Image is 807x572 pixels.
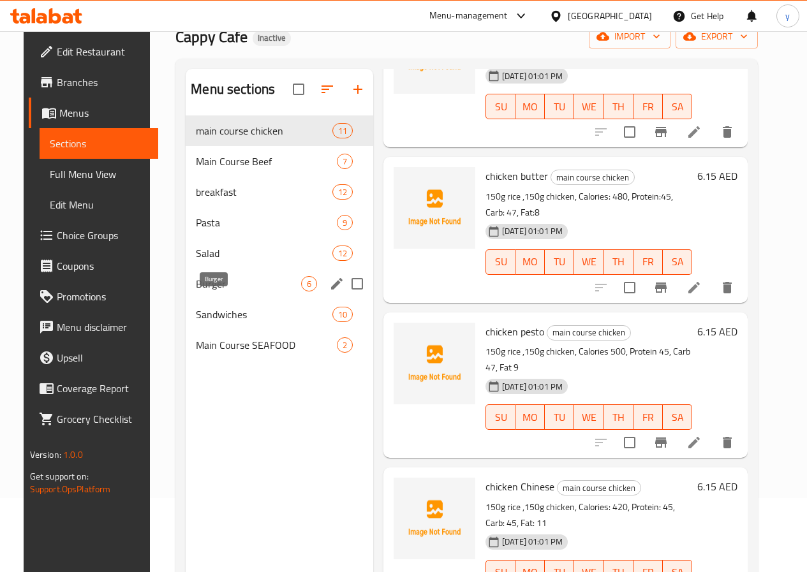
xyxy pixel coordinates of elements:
[186,110,373,365] nav: Menu sections
[485,322,544,341] span: chicken pesto
[332,123,353,138] div: items
[551,170,634,185] span: main course chicken
[332,307,353,322] div: items
[196,307,332,322] span: Sandwiches
[57,258,148,274] span: Coupons
[29,281,158,312] a: Promotions
[545,249,574,275] button: TU
[337,156,352,168] span: 7
[646,117,676,147] button: Branch-specific-item
[574,404,603,430] button: WE
[663,404,692,430] button: SA
[57,75,148,90] span: Branches
[332,246,353,261] div: items
[196,184,332,200] span: breakfast
[485,166,548,186] span: chicken butter
[29,98,158,128] a: Menus
[697,323,737,341] h6: 6.15 AED
[633,404,663,430] button: FR
[29,342,158,373] a: Upsell
[609,253,628,271] span: TH
[639,253,658,271] span: FR
[186,177,373,207] div: breakfast12
[485,249,515,275] button: SU
[686,435,702,450] a: Edit menu item
[515,249,545,275] button: MO
[609,408,628,427] span: TH
[616,429,643,456] span: Select to update
[333,125,352,137] span: 11
[521,98,540,116] span: MO
[616,274,643,301] span: Select to update
[550,253,569,271] span: TU
[712,427,743,458] button: delete
[186,268,373,299] div: Burger6edit
[579,408,598,427] span: WE
[579,253,598,271] span: WE
[186,146,373,177] div: Main Course Beef7
[337,215,353,230] div: items
[302,278,316,290] span: 6
[712,117,743,147] button: delete
[557,480,641,495] div: main course chicken
[497,536,568,548] span: [DATE] 01:01 PM
[485,189,692,221] p: 150g rice ,150g chicken, Calories: 480, Protein:45, Carb: 47, Fat:8
[521,408,540,427] span: MO
[550,408,569,427] span: TU
[57,319,148,335] span: Menu disclaimer
[599,29,660,45] span: import
[59,105,148,121] span: Menus
[332,184,353,200] div: items
[589,25,670,48] button: import
[676,25,758,48] button: export
[712,272,743,303] button: delete
[521,253,540,271] span: MO
[609,98,628,116] span: TH
[333,247,352,260] span: 12
[333,186,352,198] span: 12
[312,74,343,105] span: Sort sections
[497,70,568,82] span: [DATE] 01:01 PM
[333,309,352,321] span: 10
[574,94,603,119] button: WE
[668,253,687,271] span: SA
[30,468,89,485] span: Get support on:
[574,249,603,275] button: WE
[57,411,148,427] span: Grocery Checklist
[646,427,676,458] button: Branch-specific-item
[604,249,633,275] button: TH
[343,74,373,105] button: Add section
[50,197,148,212] span: Edit Menu
[196,215,337,230] span: Pasta
[663,249,692,275] button: SA
[639,98,658,116] span: FR
[551,170,635,185] div: main course chicken
[57,289,148,304] span: Promotions
[639,408,658,427] span: FR
[485,477,554,496] span: chicken Chinese
[191,80,275,99] h2: Menu sections
[485,94,515,119] button: SU
[327,274,346,293] button: edit
[186,207,373,238] div: Pasta9
[668,408,687,427] span: SA
[429,8,508,24] div: Menu-management
[253,33,291,43] span: Inactive
[485,404,515,430] button: SU
[40,189,158,220] a: Edit Menu
[40,159,158,189] a: Full Menu View
[196,154,337,169] span: Main Course Beef
[50,136,148,151] span: Sections
[485,344,692,376] p: 150g rice ,150g chicken, Calories 500, Protein 45, Carb 47, Fat 9
[686,29,748,45] span: export
[196,337,337,353] div: Main Course SEAFOOD
[285,76,312,103] span: Select all sections
[394,323,475,404] img: chicken pesto
[633,249,663,275] button: FR
[394,478,475,559] img: chicken Chinese
[196,246,332,261] span: Salad
[663,94,692,119] button: SA
[633,94,663,119] button: FR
